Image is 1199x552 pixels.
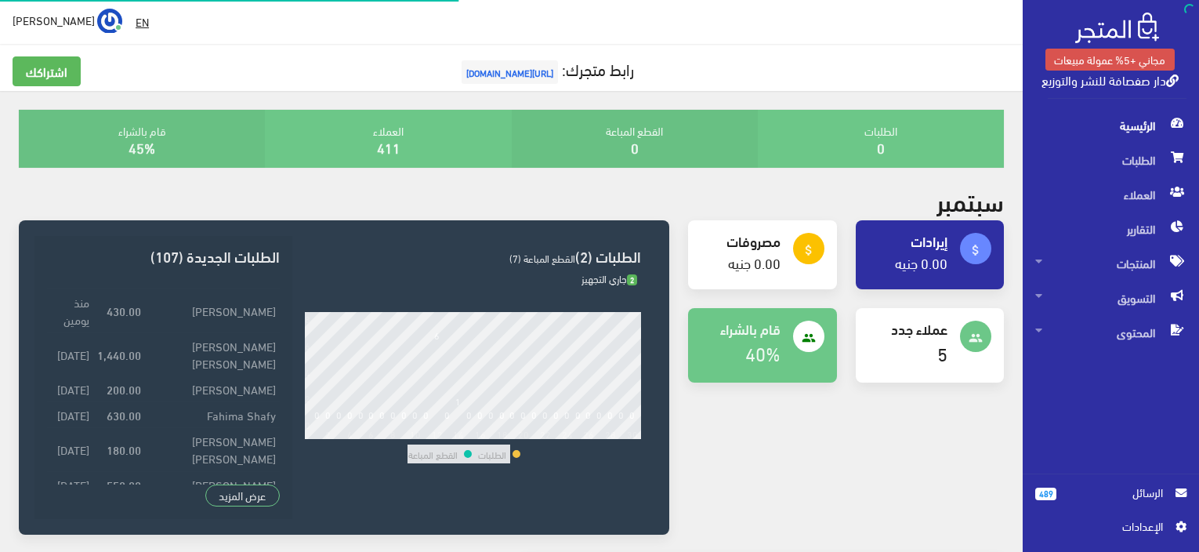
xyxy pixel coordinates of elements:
[136,12,149,31] u: EN
[605,428,616,439] div: 28
[129,134,155,160] a: 45%
[410,428,421,439] div: 10
[1035,177,1186,212] span: العملاء
[47,289,93,332] td: منذ يومين
[728,249,781,275] a: 0.00 جنيه
[107,441,141,458] strong: 180.00
[1035,246,1186,281] span: المنتجات
[1035,212,1186,246] span: التقارير
[969,243,983,257] i: attach_money
[47,332,93,376] td: [DATE]
[13,10,95,30] span: [PERSON_NAME]
[936,187,1004,214] h2: سبتمبر
[868,321,947,336] h4: عملاء جدد
[305,249,641,263] h3: الطلبات (2)
[97,9,122,34] img: ...
[937,336,947,369] a: 5
[877,134,885,160] a: 0
[701,233,780,249] h4: مصروفات
[1023,246,1199,281] a: المنتجات
[453,428,464,439] div: 14
[265,110,511,168] div: العملاء
[107,380,141,398] strong: 200.00
[145,471,280,497] td: [PERSON_NAME]
[205,485,281,507] a: عرض المزيد
[1069,484,1163,501] span: الرسائل
[583,428,594,439] div: 26
[47,402,93,428] td: [DATE]
[325,428,331,439] div: 2
[107,302,141,319] strong: 430.00
[969,331,983,345] i: people
[47,249,280,263] h3: الطلبات الجديدة (107)
[462,60,558,84] span: [URL][DOMAIN_NAME]
[1035,281,1186,315] span: التسويق
[1035,484,1186,517] a: 489 الرسائل
[347,428,353,439] div: 4
[1035,315,1186,350] span: المحتوى
[1035,143,1186,177] span: الطلبات
[368,428,374,439] div: 6
[895,249,947,275] a: 0.00 جنيه
[1035,488,1056,500] span: 489
[1075,13,1159,43] img: .
[97,346,141,363] strong: 1,440.00
[802,243,816,257] i: attach_money
[1023,143,1199,177] a: الطلبات
[129,8,155,36] a: EN
[47,471,93,497] td: [DATE]
[13,56,81,86] a: اشتراكك
[745,336,781,369] a: 40%
[1023,315,1199,350] a: المحتوى
[581,269,637,288] span: جاري التجهيز
[1035,517,1186,543] a: اﻹعدادات
[1023,177,1199,212] a: العملاء
[868,233,947,249] h4: إيرادات
[145,402,280,428] td: Fahima Shafy
[458,54,634,83] a: رابط متجرك:[URL][DOMAIN_NAME]
[432,428,443,439] div: 12
[19,110,265,168] div: قام بالشراء
[701,321,780,336] h4: قام بالشراء
[47,428,93,471] td: [DATE]
[107,476,141,493] strong: 550.00
[377,134,400,160] a: 411
[1035,108,1186,143] span: الرئيسية
[509,249,575,267] span: القطع المباعة (7)
[477,445,507,463] td: الطلبات
[627,274,637,286] span: 2
[540,428,551,439] div: 22
[145,428,280,471] td: [PERSON_NAME] [PERSON_NAME]
[627,428,638,439] div: 30
[1041,68,1179,91] a: دار صفصافة للنشر والتوزيع
[562,428,573,439] div: 24
[145,376,280,401] td: [PERSON_NAME]
[1048,517,1162,535] span: اﻹعدادات
[408,445,458,463] td: القطع المباعة
[107,406,141,423] strong: 630.00
[512,110,758,168] div: القطع المباعة
[518,428,529,439] div: 20
[390,428,396,439] div: 8
[497,428,508,439] div: 18
[145,289,280,332] td: [PERSON_NAME]
[758,110,1004,168] div: الطلبات
[1023,108,1199,143] a: الرئيسية
[475,428,486,439] div: 16
[1045,49,1175,71] a: مجاني +5% عمولة مبيعات
[13,8,122,33] a: ... [PERSON_NAME]
[631,134,639,160] a: 0
[1023,212,1199,246] a: التقارير
[145,332,280,376] td: [PERSON_NAME] [PERSON_NAME]
[47,376,93,401] td: [DATE]
[802,331,816,345] i: people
